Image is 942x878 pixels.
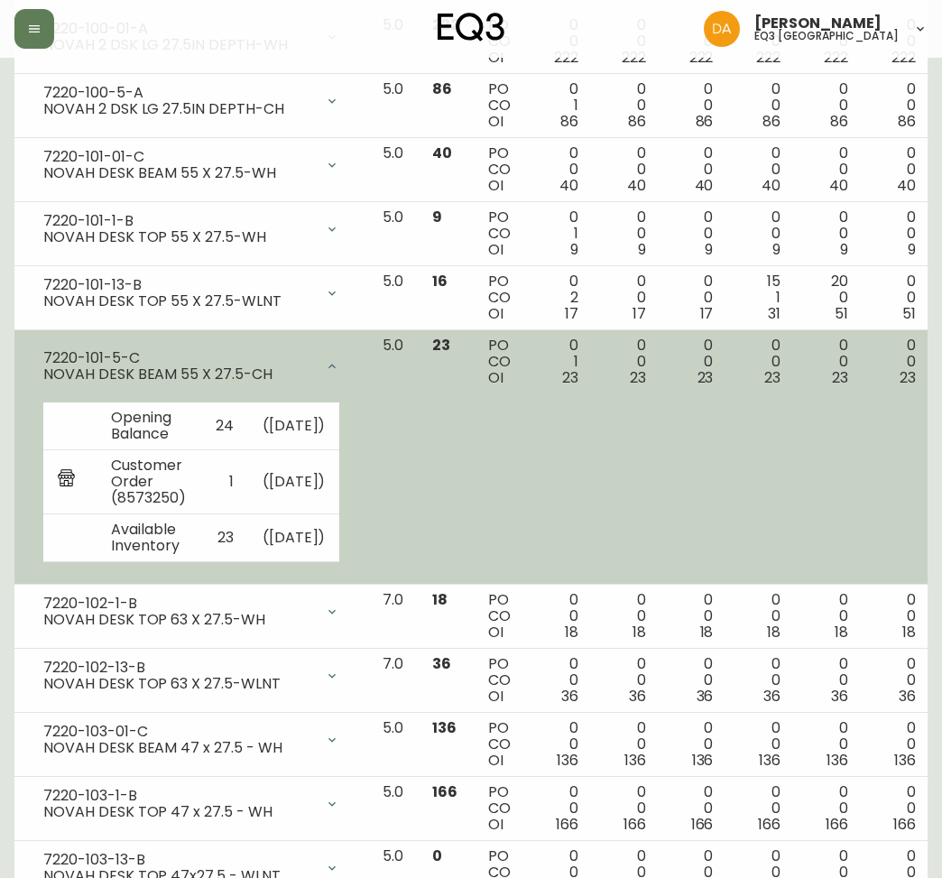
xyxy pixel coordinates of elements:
div: NOVAH DESK TOP 63 X 27.5-WH [43,612,314,628]
div: 7220-103-01-C [43,724,314,740]
span: 166 [691,814,714,835]
div: NOVAH DESK TOP 47 x 27.5 - WH [43,804,314,820]
div: 0 0 [809,720,848,769]
div: 0 2 [540,273,578,322]
span: OI [488,175,503,196]
div: 7220-101-1-BNOVAH DESK TOP 55 X 27.5-WH [29,209,354,249]
div: 7220-102-13-BNOVAH DESK TOP 63 X 27.5-WLNT [29,656,354,696]
div: 7220-103-1-BNOVAH DESK TOP 47 x 27.5 - WH [29,784,354,824]
div: 0 0 [877,209,916,258]
div: 0 0 [877,720,916,769]
span: 23 [630,367,646,388]
span: 86 [830,111,848,132]
div: 0 0 [809,81,848,130]
div: 0 0 [809,656,848,705]
td: 1 [201,450,248,514]
div: 0 0 [540,145,578,194]
span: 40 [432,143,452,163]
div: 0 0 [877,784,916,833]
div: 0 0 [809,337,848,386]
span: 9 [570,239,578,260]
span: 23 [562,367,578,388]
span: 136 [624,750,646,771]
div: 0 0 [742,209,780,258]
div: PO CO [488,592,511,641]
img: logo [438,13,504,42]
td: 7.0 [368,649,418,713]
span: 17 [565,303,578,324]
div: 0 0 [877,17,916,66]
div: 0 1 [540,209,578,258]
span: 166 [556,814,578,835]
div: PO CO [488,145,511,194]
div: 0 0 [607,337,646,386]
span: 9 [908,239,916,260]
span: 36 [697,686,714,707]
span: 40 [627,175,646,196]
td: Available Inventory [97,514,201,562]
span: 166 [432,781,457,802]
div: PO CO [488,337,511,386]
span: 166 [826,814,848,835]
div: 0 0 [607,273,646,322]
span: OI [488,622,503,642]
div: 7220-100-5-A [43,85,314,101]
td: Customer Order (8573250) [97,450,201,514]
span: 136 [827,750,848,771]
div: 7220-102-1-B [43,596,314,612]
div: 0 0 [540,784,578,833]
span: 18 [767,622,780,642]
span: 36 [432,653,451,674]
div: 0 0 [607,656,646,705]
span: 166 [758,814,780,835]
div: 0 0 [742,337,780,386]
span: 166 [623,814,646,835]
td: 24 [201,402,248,450]
span: 23 [832,367,848,388]
span: 17 [633,303,646,324]
div: 0 0 [809,17,848,66]
div: 0 0 [607,592,646,641]
span: 23 [697,367,714,388]
div: 7220-102-1-BNOVAH DESK TOP 63 X 27.5-WH [29,592,354,632]
div: 0 0 [607,720,646,769]
img: retail_report.svg [58,469,75,491]
span: 23 [432,335,450,356]
div: 0 0 [540,17,578,66]
span: 18 [902,622,916,642]
div: 0 0 [877,273,916,322]
div: 0 0 [675,81,714,130]
div: PO CO [488,81,511,130]
div: 0 0 [675,209,714,258]
div: 0 0 [742,145,780,194]
span: 136 [692,750,714,771]
span: 17 [700,303,714,324]
div: 0 0 [675,656,714,705]
div: 0 0 [742,656,780,705]
span: 16 [432,271,448,291]
span: 40 [559,175,578,196]
span: 136 [894,750,916,771]
span: 18 [700,622,714,642]
span: 9 [772,239,780,260]
span: 36 [763,686,780,707]
div: 0 0 [809,145,848,194]
div: 0 0 [607,17,646,66]
div: NOVAH DESK BEAM 55 X 27.5-WH [43,165,314,181]
div: 0 0 [675,273,714,322]
div: 7220-101-5-CNOVAH DESK BEAM 55 X 27.5-CH [29,337,354,395]
td: Opening Balance [97,402,201,450]
span: 23 [764,367,780,388]
span: 40 [762,175,780,196]
td: 5.0 [368,777,418,841]
span: OI [488,111,503,132]
div: 0 0 [742,592,780,641]
td: 5.0 [368,202,418,266]
div: 0 0 [675,720,714,769]
span: 86 [898,111,916,132]
div: 7220-103-1-B [43,788,314,804]
span: 9 [705,239,713,260]
h5: eq3 [GEOGRAPHIC_DATA] [754,31,899,42]
div: NOVAH 2 DSK LG 27.5IN DEPTH-CH [43,101,314,117]
td: 5.0 [368,138,418,202]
